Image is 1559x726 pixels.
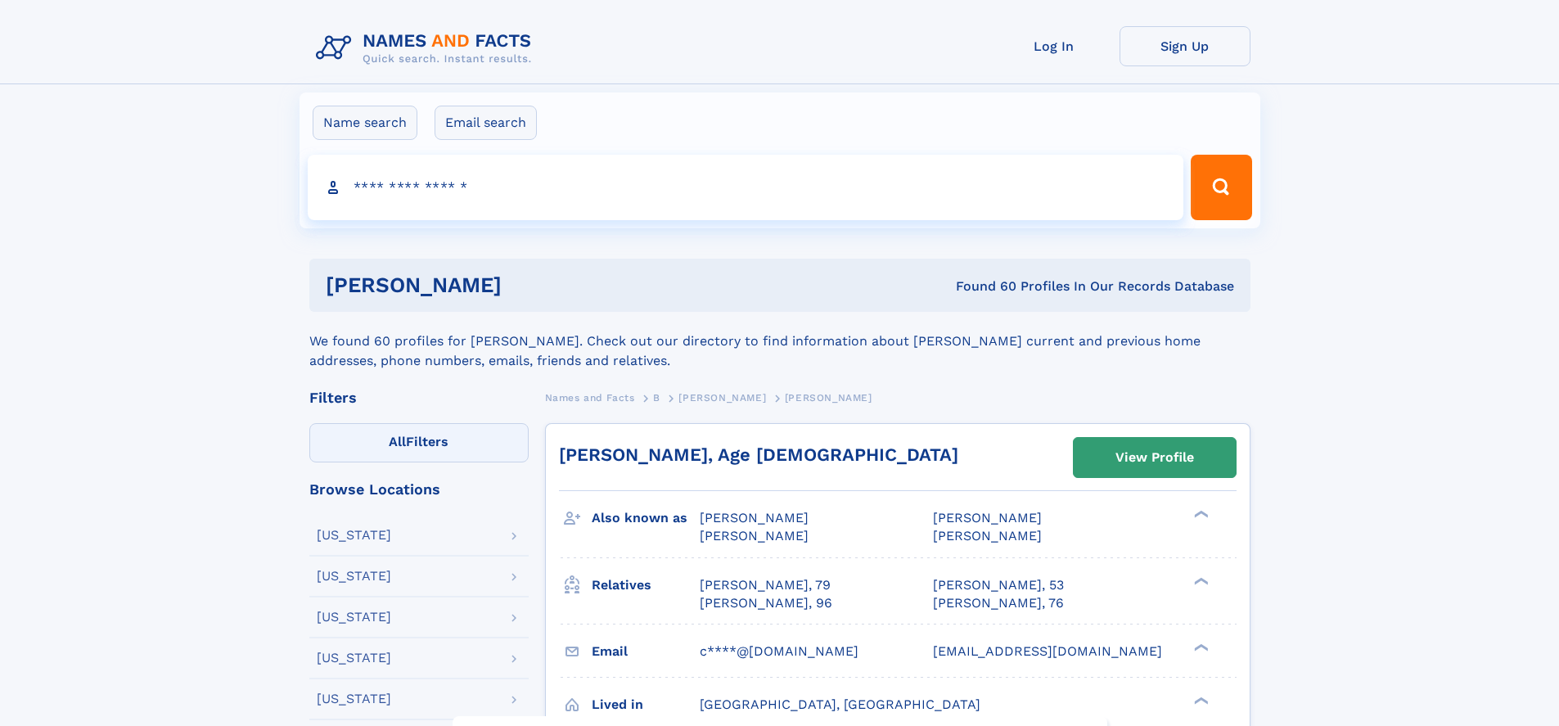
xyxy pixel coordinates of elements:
a: [PERSON_NAME], Age [DEMOGRAPHIC_DATA] [559,444,958,465]
h1: [PERSON_NAME] [326,275,729,295]
label: Email search [435,106,537,140]
a: B [653,387,660,408]
span: [PERSON_NAME] [700,528,809,543]
a: [PERSON_NAME], 53 [933,576,1064,594]
div: Found 60 Profiles In Our Records Database [728,277,1234,295]
div: Filters [309,390,529,405]
a: Log In [989,26,1120,66]
a: [PERSON_NAME], 96 [700,594,832,612]
span: [PERSON_NAME] [678,392,766,404]
span: [PERSON_NAME] [700,510,809,525]
h3: Relatives [592,571,700,599]
h3: Email [592,638,700,665]
input: search input [308,155,1184,220]
span: [PERSON_NAME] [933,510,1042,525]
a: Sign Up [1120,26,1250,66]
a: View Profile [1074,438,1236,477]
div: ❯ [1190,695,1210,706]
div: [US_STATE] [317,570,391,583]
span: [PERSON_NAME] [933,528,1042,543]
a: [PERSON_NAME] [678,387,766,408]
span: [PERSON_NAME] [785,392,872,404]
h3: Also known as [592,504,700,532]
span: All [389,434,406,449]
span: B [653,392,660,404]
div: View Profile [1115,439,1194,476]
h3: Lived in [592,691,700,719]
span: [GEOGRAPHIC_DATA], [GEOGRAPHIC_DATA] [700,697,980,712]
div: [US_STATE] [317,529,391,542]
div: We found 60 profiles for [PERSON_NAME]. Check out our directory to find information about [PERSON... [309,312,1250,371]
a: [PERSON_NAME], 76 [933,594,1064,612]
div: ❯ [1190,575,1210,586]
div: [US_STATE] [317,652,391,665]
div: [US_STATE] [317,692,391,706]
label: Name search [313,106,417,140]
a: [PERSON_NAME], 79 [700,576,831,594]
button: Search Button [1191,155,1251,220]
a: Names and Facts [545,387,635,408]
div: Browse Locations [309,482,529,497]
img: Logo Names and Facts [309,26,545,70]
div: ❯ [1190,642,1210,652]
label: Filters [309,423,529,462]
div: ❯ [1190,509,1210,520]
div: [US_STATE] [317,611,391,624]
span: [EMAIL_ADDRESS][DOMAIN_NAME] [933,643,1162,659]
